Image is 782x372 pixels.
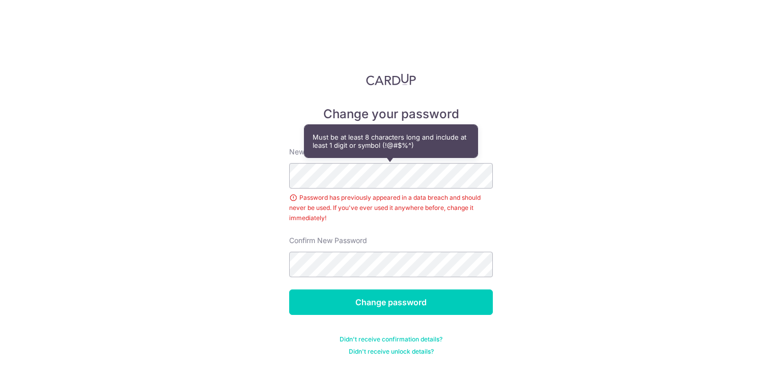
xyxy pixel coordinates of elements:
h5: Change your password [289,106,493,122]
input: Change password [289,289,493,315]
label: New password [289,147,339,157]
label: Confirm New Password [289,235,367,246]
img: CardUp Logo [366,73,416,86]
a: Didn't receive unlock details? [349,348,434,356]
div: Must be at least 8 characters long and include at least 1 digit or symbol (!@#$%^) [304,125,478,157]
a: Didn't receive confirmation details? [340,335,442,343]
div: Password has previously appeared in a data breach and should never be used. If you've ever used i... [289,193,493,223]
